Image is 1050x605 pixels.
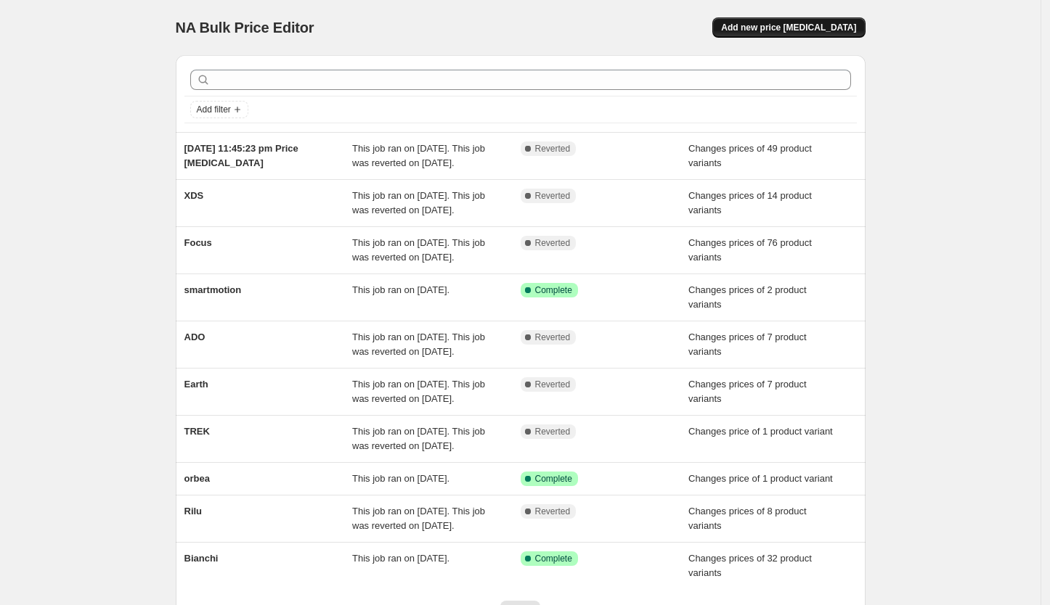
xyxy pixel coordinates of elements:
[184,190,204,201] span: XDS
[535,237,571,249] span: Reverted
[184,506,203,516] span: Rilu
[352,143,485,168] span: This job ran on [DATE]. This job was reverted on [DATE].
[352,379,485,404] span: This job ran on [DATE]. This job was reverted on [DATE].
[688,143,812,168] span: Changes prices of 49 product variants
[535,284,572,296] span: Complete
[184,332,205,342] span: ADO
[535,379,571,390] span: Reverted
[190,101,248,118] button: Add filter
[184,379,208,390] span: Earth
[688,332,807,357] span: Changes prices of 7 product variants
[688,284,807,310] span: Changes prices of 2 product variants
[352,506,485,531] span: This job ran on [DATE]. This job was reverted on [DATE].
[535,332,571,343] span: Reverted
[535,473,572,485] span: Complete
[535,426,571,437] span: Reverted
[352,426,485,451] span: This job ran on [DATE]. This job was reverted on [DATE].
[184,284,242,295] span: smartmotion
[712,17,865,38] button: Add new price [MEDICAL_DATA]
[352,473,449,484] span: This job ran on [DATE].
[688,379,807,404] span: Changes prices of 7 product variants
[184,143,298,168] span: [DATE] 11:45:23 pm Price [MEDICAL_DATA]
[535,506,571,517] span: Reverted
[688,506,807,531] span: Changes prices of 8 product variants
[184,426,210,437] span: TREK
[352,553,449,564] span: This job ran on [DATE].
[688,473,833,484] span: Changes price of 1 product variant
[688,237,812,263] span: Changes prices of 76 product variants
[352,284,449,295] span: This job ran on [DATE].
[352,237,485,263] span: This job ran on [DATE]. This job was reverted on [DATE].
[535,190,571,202] span: Reverted
[535,143,571,155] span: Reverted
[197,104,231,115] span: Add filter
[184,473,210,484] span: orbea
[176,20,314,36] span: NA Bulk Price Editor
[535,553,572,564] span: Complete
[352,332,485,357] span: This job ran on [DATE]. This job was reverted on [DATE].
[688,553,812,578] span: Changes prices of 32 product variants
[352,190,485,215] span: This job ran on [DATE]. This job was reverted on [DATE].
[688,190,812,215] span: Changes prices of 14 product variants
[688,426,833,437] span: Changes price of 1 product variant
[721,22,856,33] span: Add new price [MEDICAL_DATA]
[184,553,219,564] span: Bianchi
[184,237,212,248] span: Focus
